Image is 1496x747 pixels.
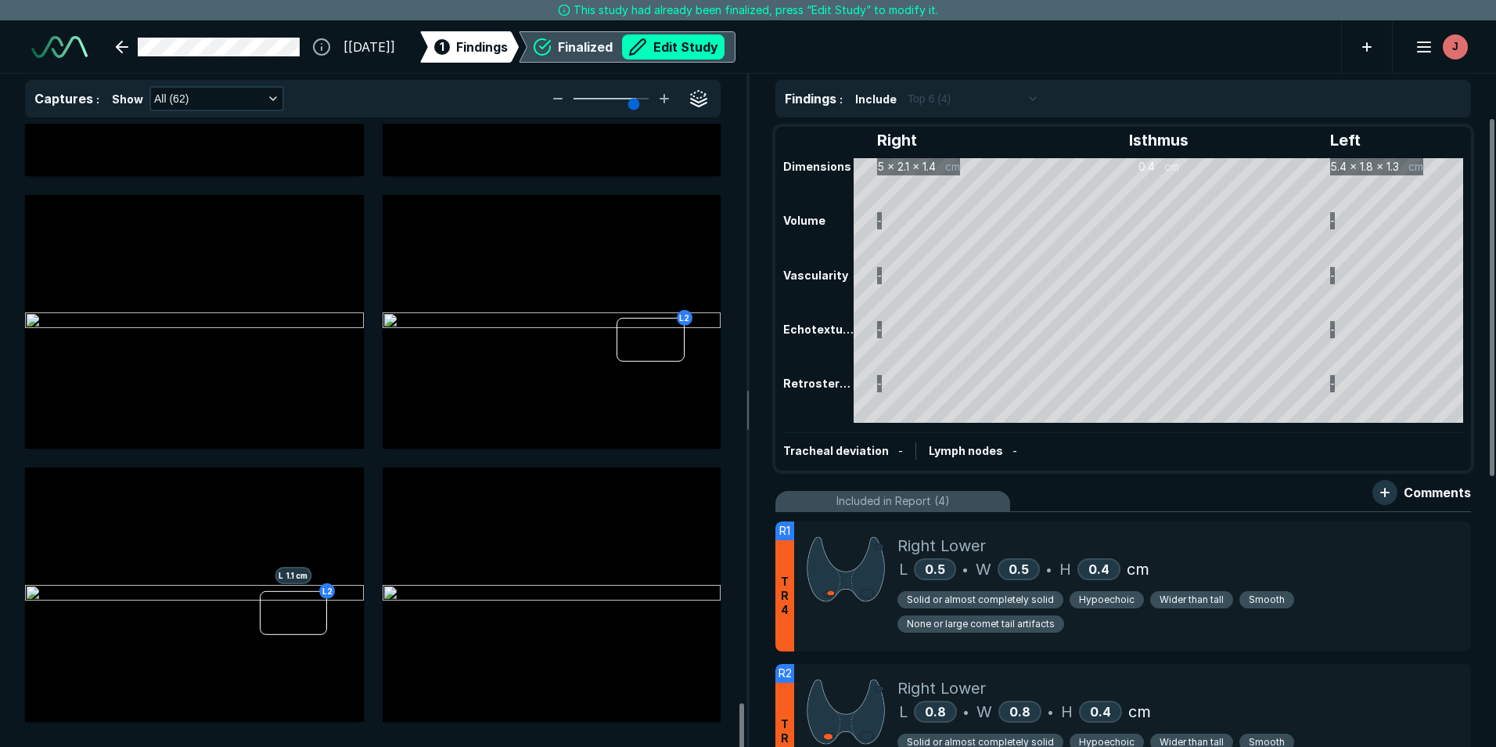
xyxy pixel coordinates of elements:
[963,702,969,721] span: •
[519,31,735,63] div: FinalizedEdit Study
[775,521,1471,651] div: R1TR4Right LowerL0.5•W0.5•H0.4cmSolid or almost completely solidHypoechoicWider than tallSmoothNo...
[622,34,725,60] button: Edit Study
[925,704,946,720] span: 0.8
[1128,700,1151,724] span: cm
[855,91,897,107] span: Include
[807,677,885,746] img: xkPtMAAAAGSURBVAMAufPMKURnp9kAAAAASUVORK5CYII=
[1079,593,1135,607] span: Hypoechoic
[785,91,836,106] span: Findings
[807,534,885,604] img: vmJCMAAAABklEQVQDAA2SFDi8M7DmAAAAAElFTkSuQmCC
[1009,561,1029,577] span: 0.5
[112,91,143,107] span: Show
[1012,444,1017,457] span: -
[899,558,908,581] span: L
[929,444,1003,457] span: Lymph nodes
[25,312,364,331] img: f5661b77-b41c-465e-8412-6b47a61be533
[1249,593,1285,607] span: Smooth
[31,36,88,58] img: See-Mode Logo
[574,2,938,19] span: This study had already been finalized, press “Edit Study” to modify it.
[779,665,792,682] span: R2
[976,558,991,581] span: W
[781,575,789,617] span: T R 4
[1160,593,1224,607] span: Wider than tall
[836,493,950,510] span: Included in Report (4)
[925,561,945,577] span: 0.5
[898,444,903,457] span: -
[1059,558,1071,581] span: H
[897,677,986,700] span: Right Lower
[96,92,99,106] span: :
[440,38,444,55] span: 1
[456,38,508,56] span: Findings
[1452,38,1458,55] span: J
[1048,702,1053,721] span: •
[154,90,189,107] span: All (62)
[840,92,843,106] span: :
[1088,561,1109,577] span: 0.4
[1046,560,1052,579] span: •
[962,560,968,579] span: •
[383,585,721,604] img: 8419d5ad-e6d4-4d18-af9c-4a8e1190c5db
[899,700,908,724] span: L
[420,31,519,63] div: 1Findings
[779,522,790,539] span: R1
[1061,700,1073,724] span: H
[1127,558,1149,581] span: cm
[907,617,1055,631] span: None or large comet tail artifacts
[1443,34,1468,60] div: avatar-name
[976,700,992,724] span: W
[1090,704,1111,720] span: 0.4
[1009,704,1030,720] span: 0.8
[383,312,721,331] img: 6a0e64f8-2df5-4a28-b593-410c6ca68e5c
[1404,483,1471,502] span: Comments
[783,444,889,457] span: Tracheal deviation
[897,534,986,558] span: Right Lower
[25,30,94,64] a: See-Mode Logo
[343,38,395,56] span: [[DATE]]
[25,585,364,604] img: 1b7e722d-afed-4e8c-b732-75b4451ee75a
[34,91,93,106] span: Captures
[908,90,951,107] span: Top 6 (4)
[1405,31,1471,63] button: avatar-name
[558,34,725,60] div: Finalized
[907,593,1054,607] span: Solid or almost completely solid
